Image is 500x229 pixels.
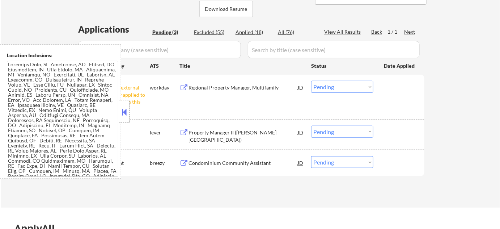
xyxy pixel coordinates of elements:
[199,1,253,17] button: Download Resume
[150,159,179,167] div: breezy
[297,126,304,139] div: JD
[188,159,298,167] div: Condominium Community Assistant
[188,129,298,143] div: Property Manager II ([PERSON_NAME][GEOGRAPHIC_DATA])
[278,29,314,36] div: All (76)
[297,156,304,169] div: JD
[297,81,304,94] div: JD
[150,129,179,136] div: lever
[236,29,272,36] div: Applied (18)
[78,41,241,58] input: Search by company (case sensitive)
[150,84,179,91] div: workday
[7,52,118,59] div: Location Inclusions:
[78,25,150,34] div: Applications
[404,28,416,36] div: Next
[179,62,304,70] div: Title
[194,29,230,36] div: Excluded (55)
[387,28,404,36] div: 1 / 1
[311,59,373,72] div: Status
[384,62,416,70] div: Date Applied
[324,28,363,36] div: View All Results
[188,84,298,91] div: Regional Property Manager, Multifamily
[150,62,179,70] div: ATS
[371,28,383,36] div: Back
[248,41,420,58] input: Search by title (case sensitive)
[152,29,188,36] div: Pending (3)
